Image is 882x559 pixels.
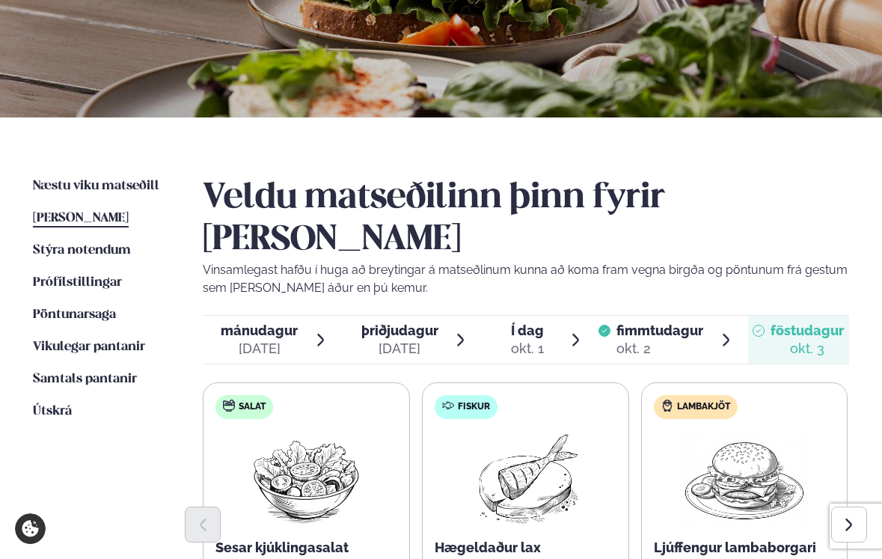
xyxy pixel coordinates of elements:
[458,401,490,413] span: Fiskur
[511,340,544,358] div: okt. 1
[33,403,72,421] a: Útskrá
[215,539,397,557] p: Sesar kjúklingasalat
[361,323,438,338] span: þriðjudagur
[239,401,266,413] span: Salat
[616,340,703,358] div: okt. 2
[435,539,616,557] p: Hægeldaður lax
[33,210,129,227] a: [PERSON_NAME]
[203,261,848,297] p: Vinsamlegast hafðu í huga að breytingar á matseðlinum kunna að koma fram vegna birgða og pöntunum...
[33,244,131,257] span: Stýra notendum
[33,338,145,356] a: Vikulegar pantanir
[33,180,159,192] span: Næstu viku matseðill
[33,274,122,292] a: Prófílstillingar
[185,507,221,543] button: Previous slide
[221,340,298,358] div: [DATE]
[831,507,867,543] button: Next slide
[661,400,673,412] img: Lamb.svg
[15,513,46,544] a: Cookie settings
[677,401,730,413] span: Lambakjöt
[221,323,298,338] span: mánudagur
[771,323,844,338] span: föstudagur
[33,212,129,224] span: [PERSON_NAME]
[361,340,438,358] div: [DATE]
[771,340,844,358] div: okt. 3
[459,431,592,527] img: Fish.png
[33,306,116,324] a: Pöntunarsaga
[33,308,116,321] span: Pöntunarsaga
[616,323,703,338] span: fimmtudagur
[240,431,373,527] img: Salad.png
[33,373,137,385] span: Samtals pantanir
[511,322,544,340] span: Í dag
[33,370,137,388] a: Samtals pantanir
[442,400,454,412] img: fish.svg
[33,340,145,353] span: Vikulegar pantanir
[33,276,122,289] span: Prófílstillingar
[33,242,131,260] a: Stýra notendum
[654,539,836,557] p: Ljúffengur lambaborgari
[679,431,811,527] img: Hamburger.png
[223,400,235,412] img: salad.svg
[203,177,848,261] h2: Veldu matseðilinn þinn fyrir [PERSON_NAME]
[33,177,159,195] a: Næstu viku matseðill
[33,405,72,418] span: Útskrá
